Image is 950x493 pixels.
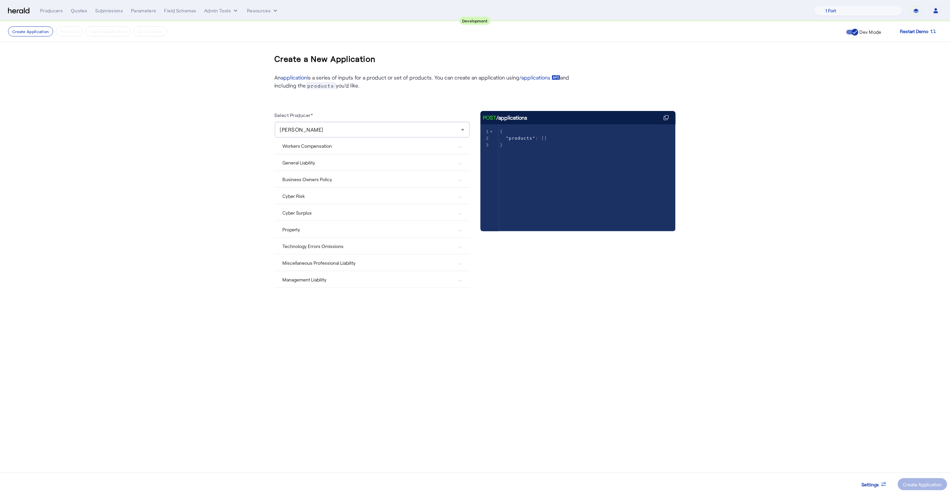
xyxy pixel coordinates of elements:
span: POST [483,114,497,122]
span: } [500,142,503,147]
mat-panel-title: Business Owners Policy [283,176,454,183]
div: Field Schemas [164,7,196,14]
span: products [306,82,336,89]
button: Submit Application [86,26,131,36]
a: application [281,74,307,81]
span: Settings [862,481,879,488]
mat-panel-title: Management Liability [283,276,454,283]
span: Restart Demo [900,27,929,35]
div: 1 [481,128,490,135]
mat-expansion-panel-header: Property [275,221,470,237]
mat-expansion-panel-header: Management Liability [275,271,470,287]
span: "products" [506,136,535,141]
mat-panel-title: Workers Compensation [283,142,454,149]
span: [PERSON_NAME] [280,126,324,133]
label: Select Producer* [275,112,313,118]
mat-expansion-panel-header: Miscellaneous Professional Liability [275,255,470,271]
button: Resources dropdown menu [247,7,279,14]
mat-panel-title: Property [283,226,454,233]
mat-panel-title: Miscellaneous Professional Liability [283,259,454,266]
mat-expansion-panel-header: Workers Compensation [275,138,470,154]
mat-expansion-panel-header: Technology Errors Omissions [275,238,470,254]
div: Submissions [95,7,123,14]
span: { [500,129,503,134]
div: 3 [481,142,490,148]
span: : [] [500,136,547,141]
p: An is a series of inputs for a product or set of products. You can create an application using an... [275,74,575,90]
mat-expansion-panel-header: Business Owners Policy [275,171,470,187]
button: internal dropdown menu [204,7,239,14]
div: Producers [40,7,63,14]
mat-panel-title: General Liability [283,159,454,166]
div: Parameters [131,7,156,14]
img: Herald Logo [8,8,29,14]
button: Get A Quote [134,26,167,36]
h3: Create a New Application [275,48,376,70]
a: /applications [520,74,560,82]
mat-panel-title: Technology Errors Omissions [283,243,454,250]
herald-code-block: /applications [481,111,676,218]
button: Create Application [8,26,53,36]
mat-expansion-panel-header: Cyber Risk [275,188,470,204]
div: 2 [481,135,490,142]
mat-panel-title: Cyber Surplus [283,209,454,216]
div: /applications [483,114,528,122]
button: Restart Demo [895,25,942,37]
div: Quotes [71,7,87,14]
mat-expansion-panel-header: Cyber Surplus [275,205,470,221]
div: Development [459,17,491,25]
mat-panel-title: Cyber Risk [283,193,454,200]
mat-expansion-panel-header: General Liability [275,154,470,170]
button: Settings [856,478,893,490]
button: Fill it Out [56,26,83,36]
label: Dev Mode [858,29,881,35]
